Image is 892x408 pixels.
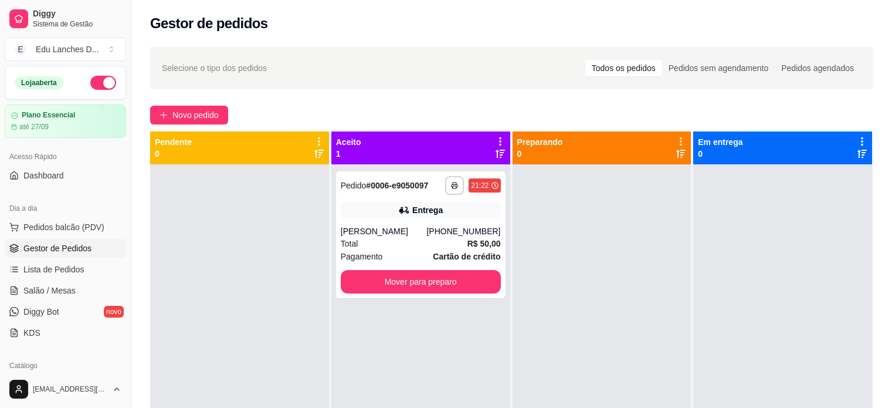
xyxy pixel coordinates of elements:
div: Dia a dia [5,199,126,218]
a: Lista de Pedidos [5,260,126,279]
span: KDS [23,327,40,339]
span: Novo pedido [172,109,219,122]
a: Diggy Botnovo [5,302,126,321]
span: Lista de Pedidos [23,264,84,275]
div: Loja aberta [15,76,63,89]
span: Selecione o tipo dos pedidos [162,62,267,75]
p: 1 [336,148,361,160]
span: Diggy [33,9,121,19]
span: [EMAIL_ADDRESS][DOMAIN_NAME] [33,385,107,394]
button: Select a team [5,38,126,61]
div: Pedidos sem agendamento [662,60,775,76]
p: 0 [155,148,192,160]
a: KDS [5,323,126,342]
span: Gestor de Pedidos [23,242,91,254]
span: Dashboard [23,170,64,181]
div: [PERSON_NAME] [341,225,427,237]
p: 0 [698,148,742,160]
p: Aceito [336,136,361,148]
p: Em entrega [698,136,742,148]
p: Pendente [155,136,192,148]
span: Pedidos balcão (PDV) [23,221,104,233]
button: Alterar Status [90,76,116,90]
strong: Cartão de crédito [433,252,500,261]
button: [EMAIL_ADDRESS][DOMAIN_NAME] [5,375,126,403]
div: Pedidos agendados [775,60,860,76]
strong: R$ 50,00 [467,239,501,248]
a: Dashboard [5,166,126,185]
div: Todos os pedidos [585,60,662,76]
a: Gestor de Pedidos [5,239,126,258]
span: Pedido [341,181,367,190]
div: Catálogo [5,356,126,375]
article: Plano Essencial [22,111,75,120]
article: até 27/09 [19,122,49,131]
span: plus [160,111,168,119]
p: Preparando [517,136,563,148]
span: E [15,43,26,55]
button: Pedidos balcão (PDV) [5,218,126,237]
strong: # 0006-e9050097 [366,181,428,190]
div: 21:22 [471,181,489,190]
a: DiggySistema de Gestão [5,5,126,33]
span: Diggy Bot [23,306,59,318]
span: Pagamento [341,250,383,263]
span: Salão / Mesas [23,285,76,296]
div: Entrega [412,204,443,216]
a: Salão / Mesas [5,281,126,300]
div: [PHONE_NUMBER] [426,225,500,237]
p: 0 [517,148,563,160]
button: Mover para preparo [341,270,501,294]
h2: Gestor de pedidos [150,14,268,33]
div: Acesso Rápido [5,147,126,166]
span: Total [341,237,358,250]
button: Novo pedido [150,106,228,124]
span: Sistema de Gestão [33,19,121,29]
div: Edu Lanches D ... [36,43,99,55]
a: Plano Essencialaté 27/09 [5,104,126,138]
